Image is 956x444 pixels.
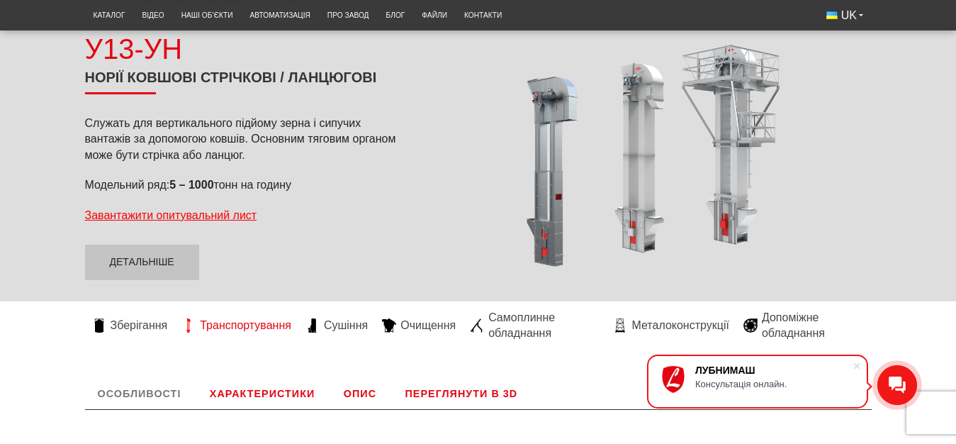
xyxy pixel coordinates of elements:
[762,310,865,342] span: Допоміжне обладнання
[319,4,378,27] a: Про завод
[413,4,456,27] a: Файли
[400,318,456,333] span: Очищення
[324,318,368,333] span: Сушіння
[111,318,168,333] span: Зберігання
[200,318,291,333] span: Транспортування
[85,116,400,163] p: Служать для вертикального підйому зерна і сипучих вантажів за допомогою ковшів. Основним тяговим ...
[378,4,414,27] a: Блог
[197,378,327,409] a: Характеристики
[841,8,857,23] span: UK
[818,4,872,28] button: UK
[85,318,175,333] a: Зберігання
[174,318,298,333] a: Транспортування
[695,379,853,389] div: Консультація онлайн.
[695,365,853,376] div: ЛУБНИМАШ
[736,310,872,342] a: Допоміжне обладнання
[85,4,134,27] a: Каталог
[173,4,242,27] a: Наші об’єкти
[463,310,606,342] a: Самоплинне обладнання
[85,209,257,221] a: Завантажити опитувальний лист
[85,69,400,94] h1: Норії ковшові стрічкові / ланцюгові
[85,29,400,69] div: У13-УН
[242,4,319,27] a: Автоматизація
[606,318,736,333] a: Металоконструкції
[631,318,729,333] span: Металоконструкції
[826,11,838,19] img: Українська
[488,310,599,342] span: Самоплинне обладнання
[169,179,213,191] strong: 5 – 1000
[331,378,389,409] a: Опис
[456,4,510,27] a: Контакти
[298,318,375,333] a: Сушіння
[393,378,531,409] a: Переглянути в 3D
[85,378,194,409] a: Особливості
[375,318,463,333] a: Очищення
[133,4,172,27] a: Відео
[85,245,199,280] a: Детальніше
[85,177,400,193] p: Модельний ряд: тонн на годину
